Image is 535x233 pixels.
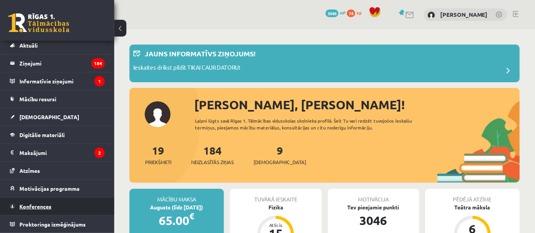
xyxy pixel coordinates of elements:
[145,158,171,166] span: Priekšmeti
[195,117,429,131] div: Laipni lūgts savā Rīgas 1. Tālmācības vidusskolas skolnieka profilā. Šeit Tu vari redzēt tuvojošo...
[145,48,256,59] p: Jauns informatīvs ziņojums!
[19,131,65,138] span: Digitālie materiāli
[19,113,79,120] span: [DEMOGRAPHIC_DATA]
[19,42,38,49] span: Aktuāli
[440,11,488,18] a: [PERSON_NAME]
[19,96,56,102] span: Mācību resursi
[347,10,365,16] a: 74 xp
[10,215,105,233] a: Proktoringa izmēģinājums
[340,10,346,16] span: mP
[129,203,224,211] div: Augusts (līdz [DATE])
[19,221,86,228] span: Proktoringa izmēģinājums
[10,108,105,126] a: [DEMOGRAPHIC_DATA]
[129,211,224,230] div: 65.00
[191,158,234,166] span: Neizlasītās ziņas
[10,144,105,161] a: Maksājumi2
[133,48,516,78] a: Jauns informatīvs ziņojums! Ieskaites drīkst pildīt TIKAI CAUR DATORU!
[191,144,234,166] a: 184Neizlasītās ziņas
[10,198,105,215] a: Konferences
[326,10,346,16] a: 3046 mP
[254,144,306,166] a: 9[DEMOGRAPHIC_DATA]
[10,37,105,54] a: Aktuāli
[10,54,105,72] a: Ziņojumi184
[425,203,520,211] div: Teātra māksla
[10,90,105,108] a: Mācību resursi
[254,158,306,166] span: [DEMOGRAPHIC_DATA]
[328,211,419,230] div: 3046
[94,76,105,86] i: 1
[10,72,105,90] a: Informatīvie ziņojumi1
[230,203,321,211] div: Fizika
[19,72,105,90] legend: Informatīvie ziņojumi
[428,11,435,19] img: Roberts Ričards Kazilevičs
[326,10,339,17] span: 3046
[145,144,171,166] a: 19Priekšmeti
[264,223,287,227] div: Atlicis
[10,126,105,144] a: Digitālie materiāli
[19,144,105,161] legend: Maksājumi
[328,203,419,211] div: Tev pieejamie punkti
[19,167,40,174] span: Atzīmes
[94,148,105,158] i: 2
[19,54,105,72] legend: Ziņojumi
[230,189,321,203] div: Tuvākā ieskaite
[194,96,520,114] div: [PERSON_NAME], [PERSON_NAME]!
[425,189,520,203] div: Pēdējā atzīme
[19,203,51,210] span: Konferences
[10,180,105,197] a: Motivācijas programma
[328,189,419,203] div: Motivācija
[129,189,224,203] div: Mācību maksa
[8,13,69,32] a: Rīgas 1. Tālmācības vidusskola
[356,10,361,16] span: xp
[190,211,195,222] span: €
[10,162,105,179] a: Atzīmes
[19,185,80,192] span: Motivācijas programma
[91,58,105,69] i: 184
[347,10,355,17] span: 74
[133,63,240,74] p: Ieskaites drīkst pildīt TIKAI CAUR DATORU!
